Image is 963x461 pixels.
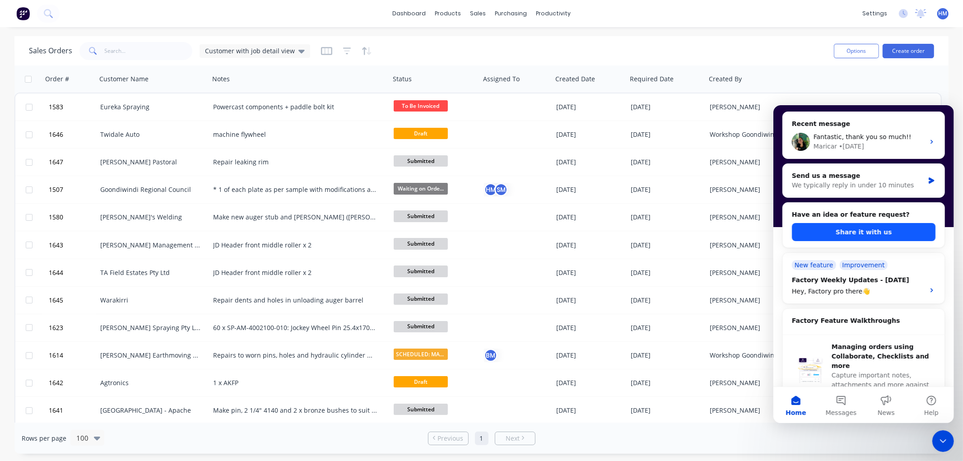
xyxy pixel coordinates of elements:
span: To Be Invoiced [394,100,448,112]
div: sales [465,7,490,20]
span: Waiting on Orde... [394,183,448,194]
div: [DATE] [556,102,623,112]
div: [DATE] [631,130,702,139]
button: HMSM [484,183,508,196]
iframe: Intercom live chat [932,430,954,452]
span: Submitted [394,238,448,249]
span: 1614 [49,351,63,360]
div: Order # [45,75,69,84]
div: [DATE] [631,213,702,222]
div: [DATE] [631,296,702,305]
div: [DATE] [631,241,702,250]
span: 1580 [49,213,63,222]
span: HM [939,9,948,18]
div: Repairs to worn pins, holes and hydraulic cylinder mounts on tilting loader bucket, Line Bore [213,351,378,360]
span: Previous [437,434,463,443]
button: 1641 [46,397,100,424]
div: Twidale Auto [100,130,200,139]
div: [DATE] [556,213,623,222]
span: Submitted [394,404,448,415]
div: [PERSON_NAME] Management Pty Ltd. [100,241,200,250]
span: Submitted [394,321,448,332]
div: [PERSON_NAME] [710,268,810,277]
div: [DATE] [556,130,623,139]
div: products [430,7,465,20]
div: Agtronics [100,378,200,387]
div: [DATE] [631,323,702,332]
button: 1507 [46,176,100,203]
div: [DATE] [556,351,623,360]
span: 1645 [49,296,63,305]
button: 1623 [46,314,100,341]
span: 1641 [49,406,63,415]
button: 1614 [46,342,100,369]
div: 60 x SP-AM-4002100-010: Jockey Wheel Pin 25.4x170mm Cycle Times OP 1 - 00:54 OP 2 - 3:30 [213,323,378,332]
div: [DATE] [631,185,702,194]
div: [PERSON_NAME] [710,323,810,332]
span: Submitted [394,265,448,277]
div: Workshop Goondiwindi Engineering [710,351,810,360]
div: [DATE] [631,158,702,167]
div: Customer Name [99,75,149,84]
span: Submitted [394,155,448,167]
div: [DATE] [556,185,623,194]
ul: Pagination [424,432,539,445]
div: Make new auger stub and [PERSON_NAME] ([PERSON_NAME] to have brass sleeve) [213,213,378,222]
div: [PERSON_NAME] Spraying Pty Ltd [100,323,200,332]
span: 1642 [49,378,63,387]
div: [PERSON_NAME] Pastoral [100,158,200,167]
a: Page 1 is your current page [475,432,488,445]
div: [DATE] [556,406,623,415]
div: 1 x AKFP [213,378,378,387]
div: [DATE] [556,268,623,277]
span: Draft [394,128,448,139]
div: Eureka Spraying [100,102,200,112]
div: JD Header front middle roller x 2 [213,241,378,250]
button: 1583 [46,93,100,121]
input: Search... [105,42,193,60]
div: [PERSON_NAME] [710,406,810,415]
div: [DATE] [556,378,623,387]
div: Workshop Goondiwindi Engineering [710,130,810,139]
div: TA Field Estates Pty Ltd [100,268,200,277]
div: [DATE] [631,378,702,387]
div: [PERSON_NAME] [710,213,810,222]
div: [PERSON_NAME] [710,296,810,305]
button: 1644 [46,259,100,286]
h1: Sales Orders [29,47,72,55]
span: 1507 [49,185,63,194]
div: productivity [531,7,575,20]
div: [DATE] [631,351,702,360]
div: Powercast components + paddle bolt kit [213,102,378,112]
span: Draft [394,376,448,387]
span: Customer with job detail view [205,46,295,56]
div: Created Date [555,75,595,84]
img: Factory [16,7,30,20]
div: purchasing [490,7,531,20]
span: 1644 [49,268,63,277]
div: Make pin, 2 1/4" 4140 and 2 x bronze bushes to suit housing supplied. Straighten bent housing. [213,406,378,415]
div: Created By [709,75,742,84]
div: [PERSON_NAME] [710,185,810,194]
span: 1583 [49,102,63,112]
div: [PERSON_NAME] [710,102,810,112]
span: SCHEDULED: MANU... [394,349,448,360]
div: [PERSON_NAME] [710,241,810,250]
div: Repair leaking rim [213,158,378,167]
div: [DATE] [556,296,623,305]
div: [DATE] [631,268,702,277]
